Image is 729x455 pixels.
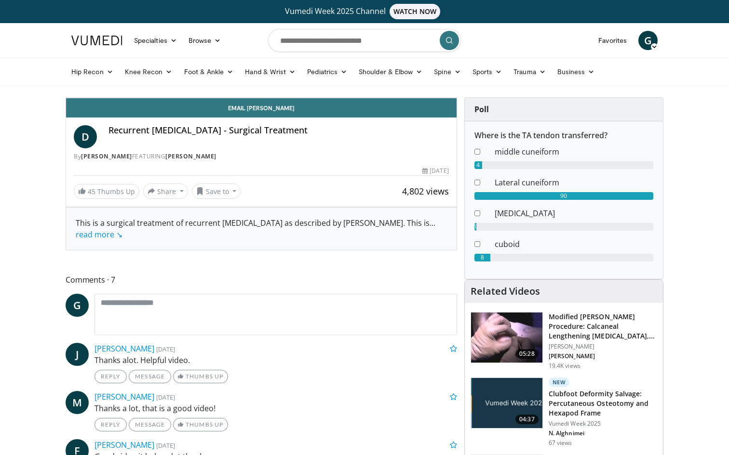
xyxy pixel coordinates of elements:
div: 8 [474,254,490,261]
a: [PERSON_NAME] [81,152,132,160]
strong: Poll [474,104,489,115]
h6: Where is the TA tendon transferred? [474,131,653,140]
dd: Lateral cuneiform [487,177,661,188]
a: Thumbs Up [173,370,228,383]
span: Comments 7 [66,273,457,286]
button: Share [143,183,188,199]
a: G [638,31,658,50]
a: Business [552,62,601,81]
p: [PERSON_NAME] [549,352,657,360]
h3: Modified [PERSON_NAME] Procedure: Calcaneal Lengthening [MEDICAL_DATA], Modified … [549,312,657,341]
a: Email [PERSON_NAME] [66,98,457,117]
a: Hand & Wrist [239,62,301,81]
a: Knee Recon [119,62,178,81]
p: Thanks alot. Helpful video. [94,354,457,366]
a: Reply [94,418,127,431]
a: Sports [467,62,508,81]
a: [PERSON_NAME] [165,152,216,160]
img: VuMedi Logo [71,36,122,45]
a: M [66,391,89,414]
a: 45 Thumbs Up [74,184,139,199]
div: [DATE] [422,167,448,175]
a: [PERSON_NAME] [94,343,154,354]
a: 05:28 Modified [PERSON_NAME] Procedure: Calcaneal Lengthening [MEDICAL_DATA], Modified … [PERSON_... [471,312,657,370]
div: 1 [474,223,476,231]
p: Thanks a lot, that is a good video! [94,403,457,414]
button: Save to [192,183,241,199]
small: [DATE] [156,393,175,402]
span: 4,802 views [402,185,449,197]
p: 19.4K views [549,362,580,370]
h4: Related Videos [471,286,540,297]
div: 4 [474,161,483,169]
p: 67 views [549,439,572,447]
span: 05:28 [515,349,539,359]
a: Hip Recon [66,62,119,81]
dd: [MEDICAL_DATA] [487,208,661,219]
a: Shoulder & Elbow [353,62,428,81]
a: G [66,294,89,317]
div: This is a surgical treatment of recurrent [MEDICAL_DATA] as described by [PERSON_NAME]. This is [76,217,447,240]
a: D [74,125,97,148]
a: Specialties [128,31,183,50]
a: Favorites [593,31,633,50]
p: N. Alghnimei [549,429,657,437]
dd: cuboid [487,238,661,250]
div: By FEATURING [74,152,449,161]
span: 45 [88,187,95,196]
h3: Clubfoot Deformity Salvage: Percutaneous Osteotomy and Hexapod Frame [549,389,657,418]
input: Search topics, interventions [268,29,461,52]
p: [PERSON_NAME] [549,343,657,351]
a: Thumbs Up [173,418,228,431]
span: 04:37 [515,415,539,424]
a: Pediatrics [301,62,353,81]
a: Message [129,418,171,431]
p: New [549,377,570,387]
a: Trauma [508,62,552,81]
dd: middle cuneiform [487,146,661,157]
a: [PERSON_NAME] [94,440,154,450]
h4: Recurrent [MEDICAL_DATA] - Surgical Treatment [108,125,449,136]
a: Foot & Ankle [178,62,240,81]
small: [DATE] [156,345,175,353]
a: 04:37 New Clubfoot Deformity Salvage: Percutaneous Osteotomy and Hexapod Frame Vumedi Week 2025 N... [471,377,657,447]
small: [DATE] [156,441,175,450]
a: Vumedi Week 2025 ChannelWATCH NOW [73,4,656,19]
a: [PERSON_NAME] [94,391,154,402]
img: eac686f8-b057-4449-a6dc-a95ca058fbc7.jpg.150x105_q85_crop-smart_upscale.jpg [471,378,542,428]
div: 90 [474,192,653,200]
a: Spine [428,62,466,81]
a: Reply [94,370,127,383]
a: Message [129,370,171,383]
img: 5b0d37f6-3449-41eb-8440-88d3f0623661.150x105_q85_crop-smart_upscale.jpg [471,312,542,363]
span: WATCH NOW [390,4,441,19]
p: Vumedi Week 2025 [549,420,657,428]
a: J [66,343,89,366]
a: read more ↘ [76,229,122,240]
a: Browse [183,31,227,50]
